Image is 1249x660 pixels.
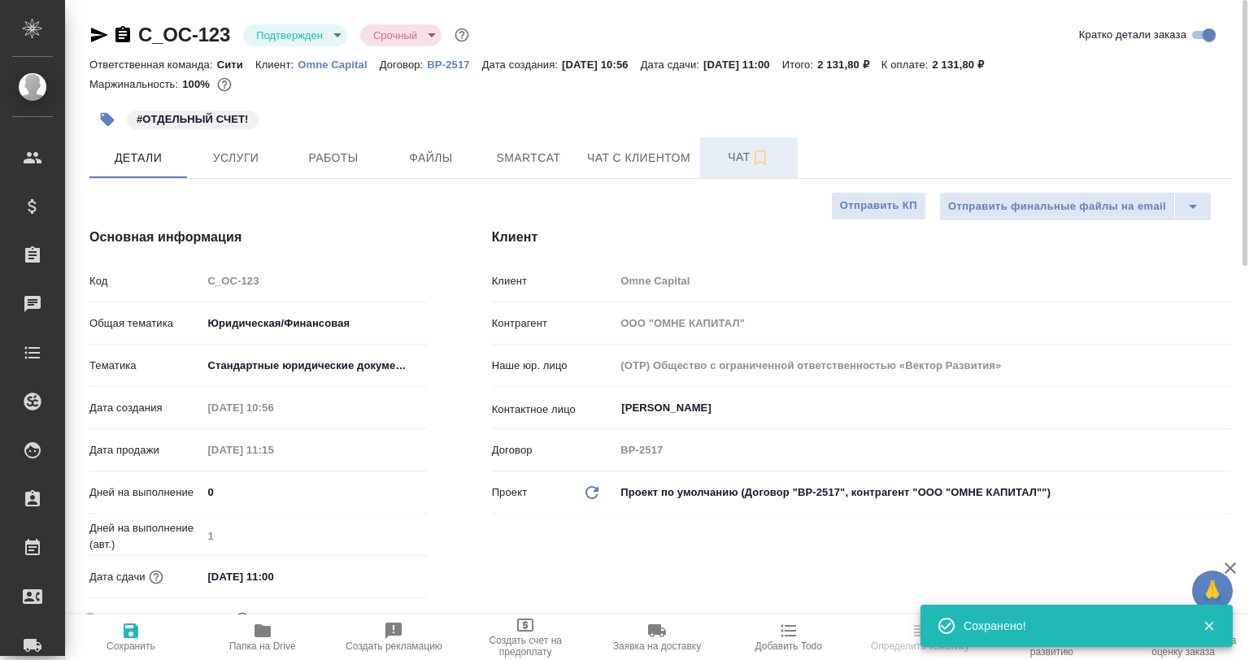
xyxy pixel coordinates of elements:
input: Пустое поле [202,524,427,548]
p: Договор [492,442,616,458]
span: Создать счет на предоплату [469,635,581,658]
button: Закрыть [1192,619,1225,633]
p: 100% [182,78,214,90]
span: Определить тематику [871,640,969,652]
div: Юридическая/Финансовая [202,310,427,337]
p: 2 131,80 ₽ [817,59,881,71]
div: Стандартные юридические документы, договоры, уставы [202,352,427,380]
div: split button [939,192,1212,221]
span: Заявка на доставку [613,640,701,652]
div: Подтвержден [360,24,442,46]
span: Детали [99,148,177,168]
input: Пустое поле [202,396,344,419]
p: Дата создания [89,400,202,416]
button: Сохранить [65,614,197,660]
p: Код [89,273,202,289]
span: Кратко детали заказа [1079,27,1186,43]
span: Работы [294,148,372,168]
input: ✎ Введи что-нибудь [202,565,344,588]
span: 🙏 [1199,574,1226,608]
p: Ответственная команда: [89,59,217,71]
button: Доп статусы указывают на важность/срочность заказа [451,24,472,46]
button: Добавить тэг [89,102,125,137]
button: Создать счет на предоплату [459,614,591,660]
p: Дата сдачи [89,569,146,585]
div: Проект по умолчанию (Договор "ВР-2517", контрагент "ООО "ОМНЕ КАПИТАЛ"") [615,479,1231,506]
button: 🙏 [1192,571,1233,611]
p: Маржинальность: [89,78,182,90]
p: Дней на выполнение (авт.) [89,520,202,553]
p: Контрагент [492,315,616,332]
p: К оплате: [881,59,933,71]
p: Проект [492,484,528,501]
p: Контактное лицо [492,402,616,418]
button: Скопировать ссылку [113,25,133,45]
span: Отправить КП [840,197,917,215]
button: Open [1222,406,1225,410]
p: Дней на выполнение [89,484,202,501]
p: Итого: [782,59,817,71]
button: Если добавить услуги и заполнить их объемом, то дата рассчитается автоматически [146,567,167,588]
span: Файлы [392,148,470,168]
p: Сити [217,59,255,71]
p: #ОТДЕЛЬНЫЙ СЧЕТ! [137,111,249,128]
span: Smartcat [490,148,568,168]
p: Дата создания: [482,59,562,71]
button: Выбери, если сб и вс нужно считать рабочими днями для выполнения заказа. [232,609,253,630]
button: Скопировать ссылку для ЯМессенджера [89,25,109,45]
input: Пустое поле [202,438,344,462]
a: C_OC-123 [138,24,230,46]
button: Создать рекламацию [329,614,460,660]
p: Omne Capital [298,59,379,71]
p: 2 131,80 ₽ [933,59,997,71]
a: Omne Capital [298,57,379,71]
button: Папка на Drive [197,614,329,660]
input: Пустое поле [615,269,1231,293]
p: [DATE] 10:56 [562,59,641,71]
span: Учитывать выходные [113,611,220,627]
input: Пустое поле [615,354,1231,377]
p: Договор: [380,59,428,71]
p: Клиент [492,273,616,289]
h4: Основная информация [89,228,427,247]
p: Тематика [89,358,202,374]
p: Общая тематика [89,315,202,332]
input: Пустое поле [615,311,1231,335]
span: Чат [710,147,788,167]
div: Подтвержден [243,24,347,46]
a: ВР-2517 [427,57,481,71]
p: ВР-2517 [427,59,481,71]
button: Подтвержден [251,28,328,42]
p: Клиент: [255,59,298,71]
span: Услуги [197,148,275,168]
span: Отправить финальные файлы на email [948,198,1166,216]
span: ОТДЕЛЬНЫЙ СЧЕТ! [125,111,260,125]
button: 0.00 RUB; [214,74,235,95]
button: Отправить финальные файлы на email [939,192,1175,221]
button: Определить тематику [855,614,986,660]
button: Отправить КП [831,192,926,220]
button: Срочный [368,28,422,42]
input: Пустое поле [615,438,1231,462]
span: Чат с клиентом [587,148,690,168]
p: [DATE] 11:00 [703,59,782,71]
div: Сохранено! [964,618,1178,634]
button: Заявка на доставку [591,614,723,660]
input: Пустое поле [202,269,427,293]
p: Дата продажи [89,442,202,458]
span: Сохранить [107,640,155,652]
svg: Подписаться [751,148,770,167]
h4: Клиент [492,228,1231,247]
span: Добавить Todo [755,640,822,652]
input: ✎ Введи что-нибудь [202,480,427,504]
span: Создать рекламацию [346,640,442,652]
span: Папка на Drive [229,640,296,652]
p: Наше юр. лицо [492,358,616,374]
button: Добавить Todo [723,614,855,660]
p: Дата сдачи: [641,59,703,71]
